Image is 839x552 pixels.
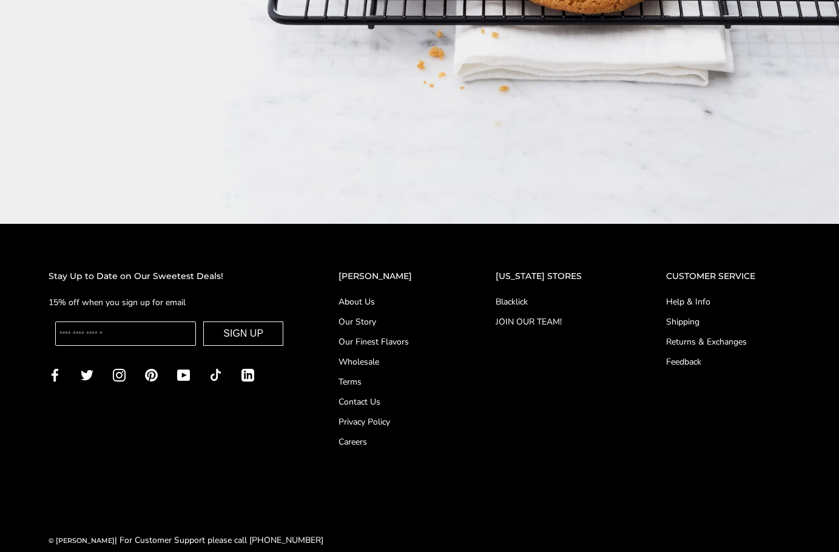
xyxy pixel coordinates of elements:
input: Enter your email [55,321,196,346]
a: Careers [339,436,447,448]
a: Privacy Policy [339,416,447,428]
a: LinkedIn [241,367,254,381]
h2: CUSTOMER SERVICE [666,269,790,283]
a: Contact Us [339,395,447,408]
iframe: Sign Up via Text for Offers [10,506,126,542]
a: Shipping [666,315,790,328]
a: Terms [339,375,447,388]
a: Feedback [666,355,790,368]
a: Pinterest [145,367,158,381]
p: 15% off when you sign up for email [49,295,290,309]
a: YouTube [177,367,190,381]
a: Twitter [81,367,93,381]
h2: [PERSON_NAME] [339,269,447,283]
a: Help & Info [666,295,790,308]
a: TikTok [209,367,222,381]
a: Facebook [49,367,61,381]
a: Our Finest Flavors [339,335,447,348]
a: Blacklick [496,295,617,308]
a: JOIN OUR TEAM! [496,315,617,328]
h2: [US_STATE] STORES [496,269,617,283]
a: Instagram [113,367,126,381]
a: Wholesale [339,355,447,368]
a: Our Story [339,315,447,328]
button: SIGN UP [203,321,283,346]
h2: Stay Up to Date on Our Sweetest Deals! [49,269,290,283]
a: Returns & Exchanges [666,335,790,348]
a: About Us [339,295,447,308]
div: | For Customer Support please call [PHONE_NUMBER] [49,533,323,547]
